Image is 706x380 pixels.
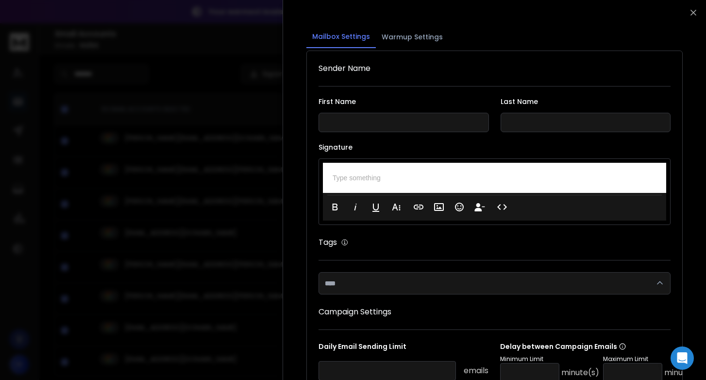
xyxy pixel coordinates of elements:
[500,355,599,363] p: Minimum Limit
[561,367,599,379] p: minute(s)
[319,63,671,74] h1: Sender Name
[664,367,702,379] p: minute(s)
[346,197,365,217] button: Italic (⌘I)
[326,197,344,217] button: Bold (⌘B)
[603,355,702,363] p: Maximum Limit
[376,26,449,48] button: Warmup Settings
[387,197,405,217] button: More Text
[430,197,448,217] button: Insert Image (⌘P)
[319,306,671,318] h1: Campaign Settings
[319,98,489,105] label: First Name
[500,98,671,105] label: Last Name
[306,26,376,48] button: Mailbox Settings
[319,237,337,248] h1: Tags
[450,197,469,217] button: Emoticons
[319,144,671,151] label: Signature
[367,197,385,217] button: Underline (⌘U)
[493,197,511,217] button: Code View
[471,197,489,217] button: Insert Unsubscribe Link
[319,342,489,355] p: Daily Email Sending Limit
[409,197,428,217] button: Insert Link (⌘K)
[671,346,694,370] div: Open Intercom Messenger
[500,342,702,351] p: Delay between Campaign Emails
[464,365,488,377] p: emails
